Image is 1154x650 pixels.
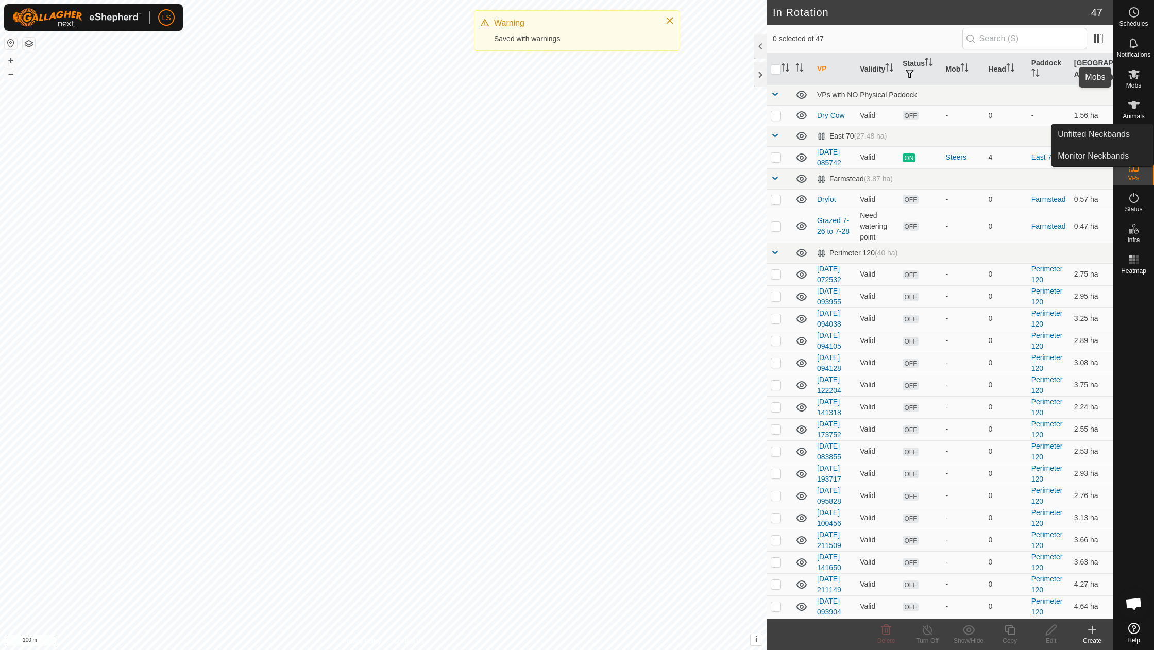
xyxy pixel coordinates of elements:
[1070,263,1113,285] td: 2.75 ha
[856,210,898,243] td: Need watering point
[941,54,984,85] th: Mob
[817,331,841,350] a: [DATE] 094105
[985,285,1027,307] td: 0
[1070,374,1113,396] td: 3.75 ha
[1031,287,1063,306] a: Perimeter 120
[856,54,898,85] th: Validity
[856,618,898,640] td: Valid
[856,396,898,418] td: Valid
[985,507,1027,529] td: 0
[985,418,1027,440] td: 0
[856,418,898,440] td: Valid
[817,132,887,141] div: East 70
[1125,206,1142,212] span: Status
[856,529,898,551] td: Valid
[903,293,918,301] span: OFF
[945,110,980,121] div: -
[856,307,898,330] td: Valid
[1070,307,1113,330] td: 3.25 ha
[985,551,1027,573] td: 0
[903,558,918,567] span: OFF
[903,153,915,162] span: ON
[945,152,980,163] div: Steers
[817,531,841,550] a: [DATE] 211509
[856,507,898,529] td: Valid
[1030,636,1072,645] div: Edit
[945,557,980,568] div: -
[813,54,856,85] th: VP
[751,634,762,645] button: i
[945,468,980,479] div: -
[945,380,980,390] div: -
[945,357,980,368] div: -
[1070,551,1113,573] td: 3.63 ha
[1070,618,1113,640] td: 4.9 ha
[817,148,841,167] a: [DATE] 085742
[985,105,1027,126] td: 0
[985,529,1027,551] td: 0
[1031,153,1056,161] a: East 70
[1031,464,1063,483] a: Perimeter 120
[945,446,980,457] div: -
[903,603,918,611] span: OFF
[903,359,918,368] span: OFF
[755,635,757,644] span: i
[817,111,845,119] a: Dry Cow
[1070,210,1113,243] td: 0.47 ha
[903,381,918,390] span: OFF
[1070,573,1113,595] td: 4.27 ha
[1031,508,1063,527] a: Perimeter 120
[945,221,980,232] div: -
[945,512,980,523] div: -
[854,132,887,140] span: (27.48 ha)
[985,440,1027,463] td: 0
[817,508,841,527] a: [DATE] 100456
[817,353,841,372] a: [DATE] 094128
[5,54,17,66] button: +
[985,573,1027,595] td: 0
[1090,70,1098,78] p-sorticon: Activate to sort
[1031,420,1063,439] a: Perimeter 120
[985,210,1027,243] td: 0
[817,553,841,572] a: [DATE] 141650
[985,396,1027,418] td: 0
[494,33,655,44] div: Saved with warnings
[23,38,35,50] button: Map Layers
[1031,195,1066,203] a: Farmstead
[781,65,789,73] p-sorticon: Activate to sort
[903,337,918,346] span: OFF
[1070,529,1113,551] td: 3.66 ha
[985,307,1027,330] td: 0
[903,470,918,478] span: OFF
[1118,588,1149,619] a: Open chat
[1070,463,1113,485] td: 2.93 ha
[1091,5,1102,20] span: 47
[1031,486,1063,505] a: Perimeter 120
[989,636,1030,645] div: Copy
[903,536,918,545] span: OFF
[985,618,1027,640] td: 0
[945,535,980,545] div: -
[903,425,918,434] span: OFF
[1031,398,1063,417] a: Perimeter 120
[856,595,898,618] td: Valid
[817,420,841,439] a: [DATE] 173752
[945,194,980,205] div: -
[817,249,897,258] div: Perimeter 120
[663,13,677,28] button: Close
[162,12,171,23] span: LS
[1027,54,1070,85] th: Paddock
[1031,597,1063,616] a: Perimeter 120
[1051,124,1153,145] a: Unfitted Neckbands
[1031,553,1063,572] a: Perimeter 120
[1123,113,1145,119] span: Animals
[856,263,898,285] td: Valid
[1070,352,1113,374] td: 3.08 ha
[945,313,980,324] div: -
[945,424,980,435] div: -
[925,59,933,67] p-sorticon: Activate to sort
[985,54,1027,85] th: Head
[985,374,1027,396] td: 0
[985,595,1027,618] td: 0
[1070,330,1113,352] td: 2.89 ha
